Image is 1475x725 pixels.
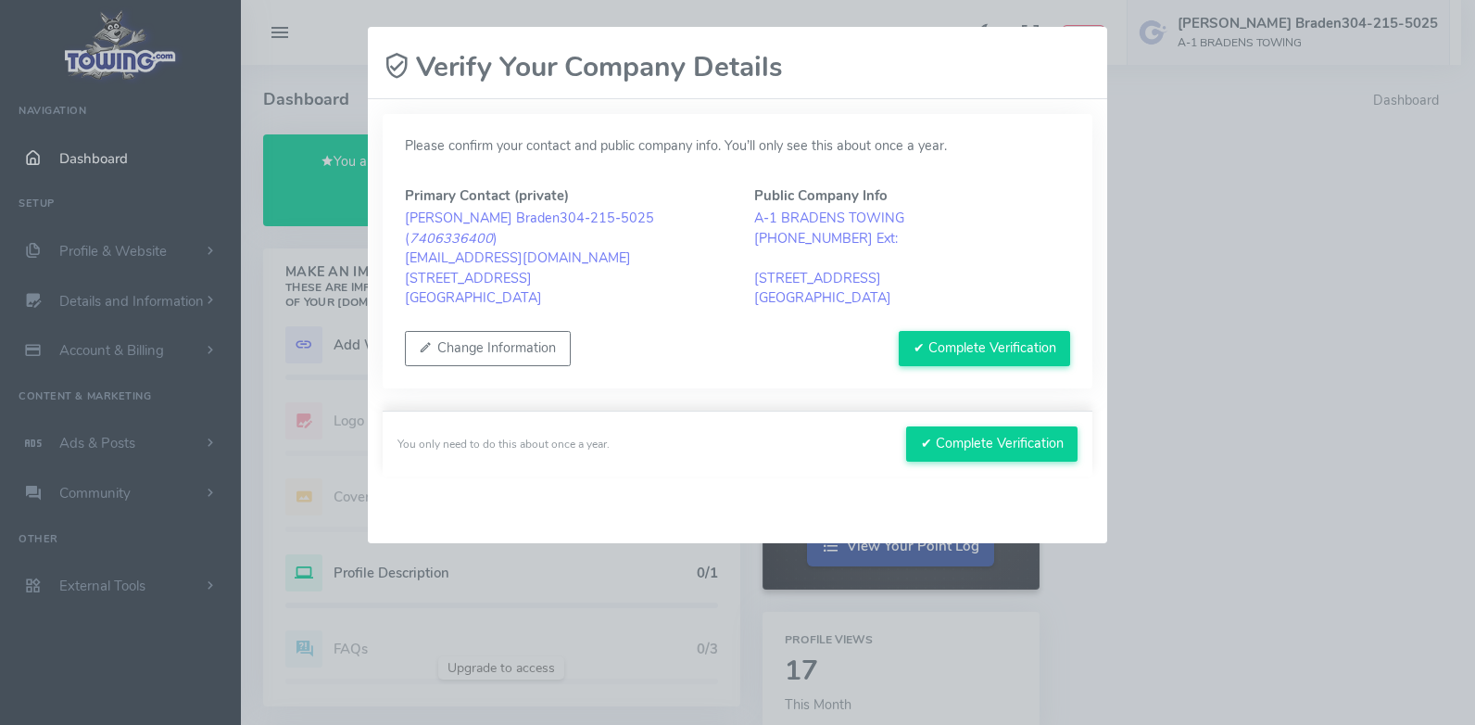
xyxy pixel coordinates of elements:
h2: Verify Your Company Details [383,51,783,83]
button: Change Information [405,331,571,366]
em: 7406336400 [410,229,493,248]
blockquote: [PERSON_NAME] Braden304-215-5025 ( ) [EMAIL_ADDRESS][DOMAIN_NAME] [STREET_ADDRESS] [GEOGRAPHIC_DATA] [405,209,721,309]
div: You only need to do this about once a year. [397,436,610,452]
h5: Primary Contact (private) [405,188,721,203]
blockquote: A-1 BRADENS TOWING [PHONE_NUMBER] Ext: [STREET_ADDRESS] [GEOGRAPHIC_DATA] [754,209,1070,309]
h5: Public Company Info [754,188,1070,203]
button: ✔ Complete Verification [906,426,1078,462]
p: Please confirm your contact and public company info. You’ll only see this about once a year. [405,136,1070,157]
button: ✔ Complete Verification [899,331,1070,366]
